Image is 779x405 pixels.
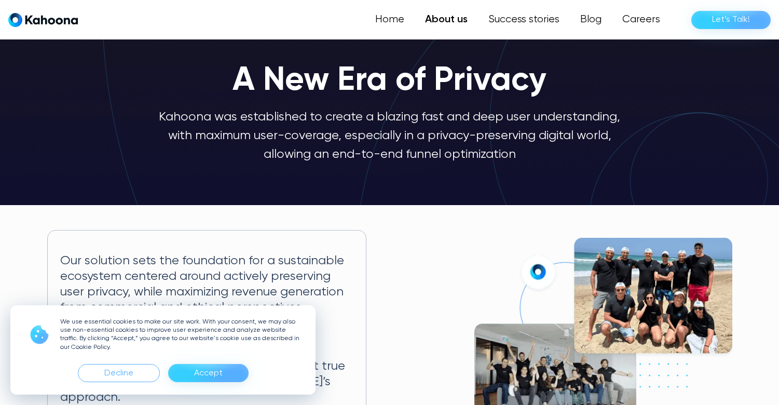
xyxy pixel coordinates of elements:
a: Home [365,9,415,30]
a: Success stories [478,9,570,30]
p: We use essential cookies to make our site work. With your consent, we may also use non-essential ... [60,318,303,352]
div: Decline [104,365,133,382]
div: Decline [78,364,160,382]
div: Accept [194,365,223,382]
a: Careers [612,9,671,30]
a: About us [415,9,478,30]
p: Our solution sets the foundation for a sustainable ecosystem centered around actively preserving ... [60,253,353,315]
div: Accept [168,364,249,382]
h1: A New Era of Privacy [233,63,546,99]
a: Let’s Talk! [691,11,771,29]
div: Let’s Talk! [712,11,750,28]
a: Blog [570,9,612,30]
a: home [8,12,78,28]
p: Kahoona was established to create a blazing fast and deep user understanding, with maximum user-c... [157,107,622,164]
